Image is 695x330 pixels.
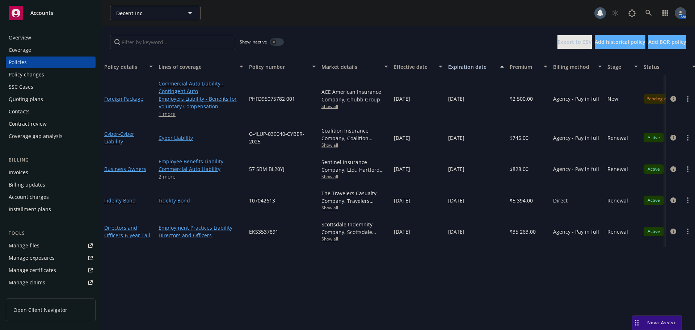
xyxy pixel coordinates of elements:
[510,134,528,142] span: $745.00
[6,204,96,215] a: Installment plans
[625,6,639,20] a: Report a Bug
[632,316,682,330] button: Nova Assist
[6,69,96,80] a: Policy changes
[104,166,146,172] a: Business Owners
[683,133,692,142] a: more
[595,35,645,49] button: Add historical policy
[104,95,143,102] a: Foreign Package
[159,134,243,142] a: Cyber Liability
[321,221,388,236] div: Scottsdale Indemnity Company, Scottsdale Insurance Company (Nationwide), CRC Group
[553,228,599,235] span: Agency - Pay in full
[249,63,308,71] div: Policy number
[6,230,96,237] div: Tools
[608,6,623,20] a: Start snowing
[159,95,243,110] a: Employers Liability - Benefits for Voluntary Compensation
[249,228,278,235] span: EKS3537891
[595,38,645,45] span: Add historical policy
[6,264,96,276] a: Manage certificates
[321,174,388,180] span: Show all
[321,142,388,148] span: Show all
[669,133,678,142] a: circleInformation
[9,240,39,251] div: Manage files
[13,306,67,314] span: Open Client Navigator
[6,191,96,203] a: Account charges
[607,95,618,103] span: New
[9,118,47,130] div: Contract review
[683,95,692,103] a: more
[9,252,55,264] div: Manage exposures
[632,316,641,330] div: Drag to move
[9,81,33,93] div: SSC Cases
[9,44,31,56] div: Coverage
[394,228,410,235] span: [DATE]
[646,228,661,235] span: Active
[9,277,45,288] div: Manage claims
[646,166,661,172] span: Active
[448,134,464,142] span: [DATE]
[9,69,44,80] div: Policy changes
[607,165,628,173] span: Renewal
[159,158,243,165] a: Employee Benefits Liability
[321,103,388,109] span: Show all
[648,35,686,49] button: Add BOR policy
[607,134,628,142] span: Renewal
[683,196,692,205] a: more
[156,58,246,75] button: Lines of coverage
[6,57,96,68] a: Policies
[557,35,592,49] button: Export to CSV
[159,165,243,173] a: Commercial Auto Liability
[448,63,496,71] div: Expiration date
[104,130,134,145] a: Cyber
[9,179,45,191] div: Billing updates
[9,93,43,105] div: Quoting plans
[9,204,51,215] div: Installment plans
[683,227,692,236] a: more
[605,58,641,75] button: Stage
[683,165,692,174] a: more
[394,165,410,173] span: [DATE]
[110,35,235,49] input: Filter by keyword...
[641,6,656,20] a: Search
[510,63,539,71] div: Premium
[6,118,96,130] a: Contract review
[101,58,156,75] button: Policy details
[159,224,243,231] a: Employment Practices Liability
[9,191,49,203] div: Account charges
[644,63,688,71] div: Status
[510,165,528,173] span: $828.00
[6,106,96,117] a: Contacts
[6,277,96,288] a: Manage claims
[557,38,592,45] span: Export to CSV
[553,63,594,71] div: Billing method
[321,158,388,174] div: Sentinel Insurance Company, Ltd., Hartford Insurance Group
[104,224,150,239] a: Directors and Officers
[6,289,96,301] a: Manage BORs
[607,228,628,235] span: Renewal
[249,95,295,103] span: PHFD95075782 001
[321,236,388,242] span: Show all
[240,39,267,45] span: Show inactive
[646,197,661,204] span: Active
[159,231,243,239] a: Directors and Officers
[394,197,410,204] span: [DATE]
[6,81,96,93] a: SSC Cases
[321,205,388,211] span: Show all
[6,130,96,142] a: Coverage gap analysis
[394,63,434,71] div: Effective date
[553,95,599,103] span: Agency - Pay in full
[648,38,686,45] span: Add BOR policy
[321,127,388,142] div: Coalition Insurance Company, Coalition Insurance Solutions (Carrier)
[110,6,201,20] button: Decent Inc.
[104,197,136,204] a: Fidelity Bond
[669,227,678,236] a: circleInformation
[321,189,388,205] div: The Travelers Casualty Company, Travelers Insurance, Travelers Insurance (International)
[550,58,605,75] button: Billing method
[646,134,661,141] span: Active
[9,32,31,43] div: Overview
[448,228,464,235] span: [DATE]
[159,110,243,118] a: 1 more
[321,63,380,71] div: Market details
[6,167,96,178] a: Invoices
[510,228,536,235] span: $35,263.00
[9,106,30,117] div: Contacts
